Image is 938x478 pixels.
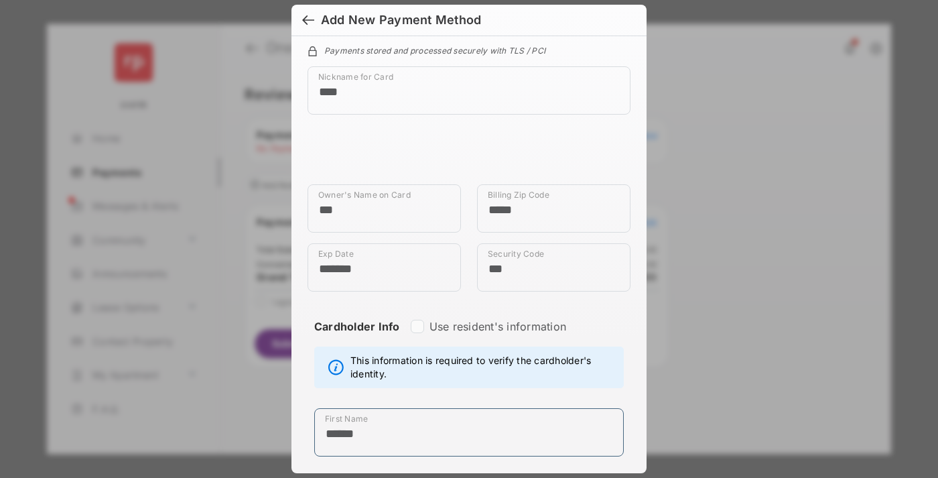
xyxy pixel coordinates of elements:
strong: Cardholder Info [314,320,400,357]
div: Add New Payment Method [321,13,481,27]
div: Payments stored and processed securely with TLS / PCI [308,44,630,56]
span: This information is required to verify the cardholder's identity. [350,354,616,381]
label: Use resident's information [429,320,566,333]
iframe: Credit card field [308,125,630,184]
